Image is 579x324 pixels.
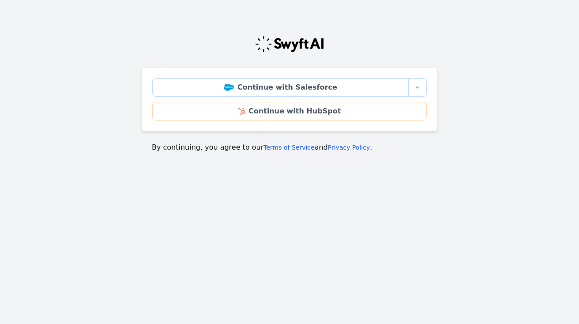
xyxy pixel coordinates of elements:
a: Privacy Policy [328,144,370,151]
a: Continue with HubSpot [152,102,427,121]
p: By continuing, you agree to our and . [152,142,427,153]
a: Terms of Service [263,144,314,151]
img: HubSpot [238,108,245,115]
img: Salesforce [224,84,234,91]
img: Swyft Logo [255,35,324,53]
a: Continue with Salesforce [152,78,409,97]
